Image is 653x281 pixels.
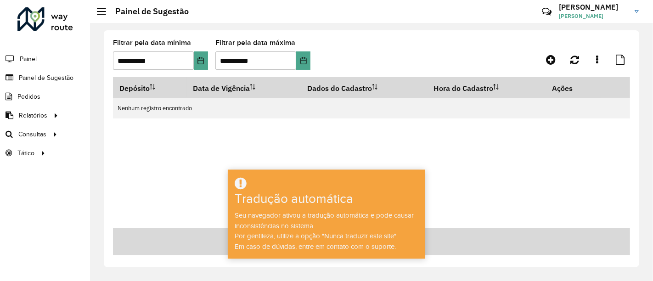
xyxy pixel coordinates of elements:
[215,39,295,46] font: Filtrar pela data máxima
[235,212,414,230] font: Seu navegador ativou a tradução automática e pode causar inconsistências no sistema.
[296,51,310,70] button: Escolha a data
[235,192,353,206] font: Tradução automática
[552,84,573,93] font: Ações
[235,232,398,240] font: Por gentileza, utilize a opção "Nunca traduzir este site".
[17,93,40,100] font: Pedidos
[119,84,150,93] font: Depósito
[113,39,191,46] font: Filtrar pela data mínima
[118,104,192,112] font: Nenhum registro encontrado
[559,12,603,19] font: [PERSON_NAME]
[193,84,250,93] font: Data de Vigência
[19,74,73,81] font: Painel de Sugestão
[433,84,493,93] font: Hora do Cadastro
[20,56,37,62] font: Painel
[307,84,372,93] font: Dados do Cadastro
[115,6,189,17] font: Painel de Sugestão
[18,131,46,138] font: Consultas
[537,2,557,22] a: Contato Rápido
[559,2,618,11] font: [PERSON_NAME]
[235,243,396,250] font: Em caso de dúvidas, entre em contato com o suporte.
[194,51,208,70] button: Escolha a data
[19,112,47,119] font: Relatórios
[17,150,34,157] font: Tático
